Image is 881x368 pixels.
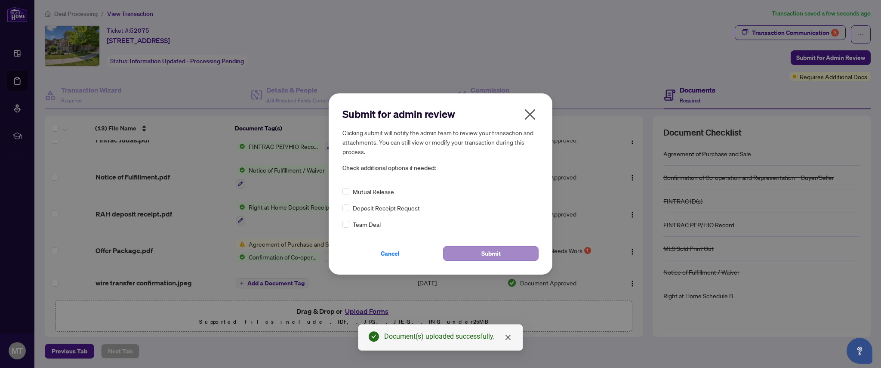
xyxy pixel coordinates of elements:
[369,331,379,342] span: check-circle
[353,203,420,213] span: Deposit Receipt Request
[353,220,381,229] span: Team Deal
[353,187,394,196] span: Mutual Release
[523,108,537,121] span: close
[342,246,438,261] button: Cancel
[342,163,539,173] span: Check additional options if needed:
[384,331,512,342] div: Document(s) uploaded successfully.
[847,338,872,364] button: Open asap
[505,334,511,341] span: close
[443,246,539,261] button: Submit
[342,128,539,156] h5: Clicking submit will notify the admin team to review your transaction and attachments. You can st...
[381,247,400,260] span: Cancel
[342,107,539,121] h2: Submit for admin review
[503,333,513,342] a: Close
[481,247,501,260] span: Submit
